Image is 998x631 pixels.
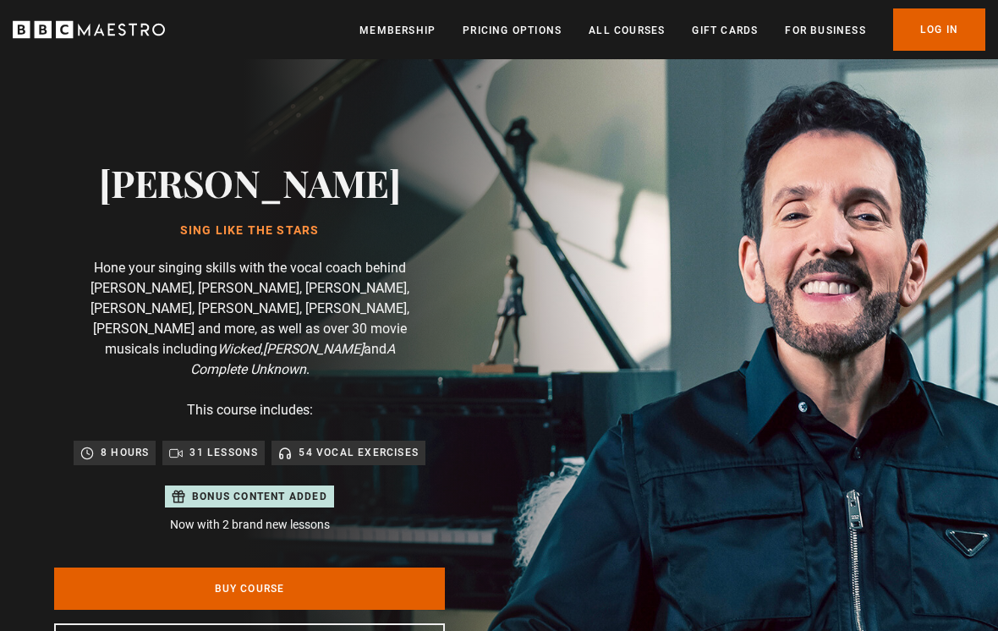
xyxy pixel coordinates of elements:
h1: Sing Like the Stars [99,224,401,238]
a: Log In [893,8,985,51]
h2: [PERSON_NAME] [99,161,401,204]
p: 31 lessons [189,444,258,461]
p: 54 Vocal Exercises [299,444,419,461]
a: Membership [359,22,436,39]
i: [PERSON_NAME] [263,341,364,357]
p: 8 hours [101,444,149,461]
a: All Courses [589,22,665,39]
p: Hone your singing skills with the vocal coach behind [PERSON_NAME], [PERSON_NAME], [PERSON_NAME],... [80,258,419,380]
p: Bonus content added [192,489,327,504]
svg: BBC Maestro [13,17,165,42]
a: Gift Cards [692,22,758,39]
p: Now with 2 brand new lessons [165,516,334,534]
i: A Complete Unknown [190,341,395,377]
i: Wicked [217,341,260,357]
a: For business [785,22,865,39]
p: This course includes: [187,400,313,420]
a: Pricing Options [463,22,562,39]
nav: Primary [359,8,985,51]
